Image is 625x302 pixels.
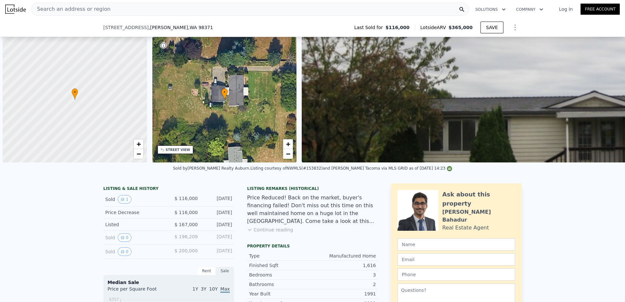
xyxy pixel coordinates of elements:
button: Solutions [470,4,511,15]
div: 3 [312,272,376,278]
span: Last Sold for [354,24,386,31]
a: Zoom out [134,149,144,159]
div: [PERSON_NAME] Bahadur [442,208,515,224]
span: , WA 98371 [188,25,213,30]
span: − [286,150,290,158]
span: $ 196,209 [175,234,198,239]
button: View historical data [118,233,131,242]
div: Listing courtesy of NWMLS (#153832) and [PERSON_NAME] Tacoma via MLS GRID as of [DATE] 14:23 [250,166,452,171]
span: $ 200,000 [175,248,198,253]
span: $ 167,000 [175,222,198,227]
div: LISTING & SALE HISTORY [103,186,234,193]
div: 2 [312,281,376,288]
input: Email [397,253,515,266]
div: 1991 [312,291,376,297]
div: Type [249,253,312,259]
div: Price Reduced! Back on the market, buyer's financing failed! Don't miss out this time on this wel... [247,194,378,225]
a: Zoom in [134,139,144,149]
input: Name [397,238,515,251]
a: Free Account [581,4,620,15]
img: NWMLS Logo [447,166,452,171]
div: [DATE] [203,247,232,256]
div: Price per Square Foot [108,286,169,296]
div: Sold [105,233,163,242]
span: • [221,89,228,95]
img: Lotside [5,5,26,14]
a: Zoom out [283,149,293,159]
button: View historical data [118,195,131,204]
span: − [136,150,141,158]
div: [DATE] [203,195,232,204]
div: Price Decrease [105,209,163,216]
button: Company [511,4,549,15]
span: • [72,89,78,95]
button: Show Options [509,21,522,34]
span: Search an address or region [32,5,110,13]
div: Real Estate Agent [442,224,489,232]
div: Rent [197,267,216,275]
span: , [PERSON_NAME] [149,24,213,31]
span: + [286,140,290,148]
div: STREET VIEW [166,147,190,152]
input: Phone [397,268,515,281]
div: Sold by [PERSON_NAME] Realty Auburn . [173,166,250,171]
div: Finished Sqft [249,262,312,269]
div: Sale [216,267,234,275]
div: • [72,88,78,100]
div: Bedrooms [249,272,312,278]
tspan: $357 [109,297,119,302]
span: $ 116,000 [175,196,198,201]
div: [DATE] [203,233,232,242]
div: Listing Remarks (Historical) [247,186,378,191]
span: + [136,140,141,148]
span: $ 116,000 [175,210,198,215]
span: 1Y [193,286,198,292]
div: Sold [105,195,163,204]
a: Log In [551,6,581,12]
div: Bathrooms [249,281,312,288]
div: Manufactured Home [312,253,376,259]
div: • [221,88,228,100]
span: $116,000 [385,24,410,31]
span: [STREET_ADDRESS] [103,24,149,31]
div: Sold [105,247,163,256]
button: Continue reading [247,226,293,233]
a: Zoom in [283,139,293,149]
div: Ask about this property [442,190,515,208]
span: 3Y [201,286,206,292]
div: Median Sale [108,279,230,286]
div: Property details [247,243,378,249]
div: Year Built [249,291,312,297]
button: SAVE [481,22,503,33]
div: 1,616 [312,262,376,269]
span: 10Y [209,286,218,292]
span: Lotside ARV [420,24,448,31]
div: [DATE] [203,209,232,216]
div: Listed [105,221,163,228]
span: $365,000 [448,25,473,30]
span: Max [220,286,230,293]
div: [DATE] [203,221,232,228]
button: View historical data [118,247,131,256]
